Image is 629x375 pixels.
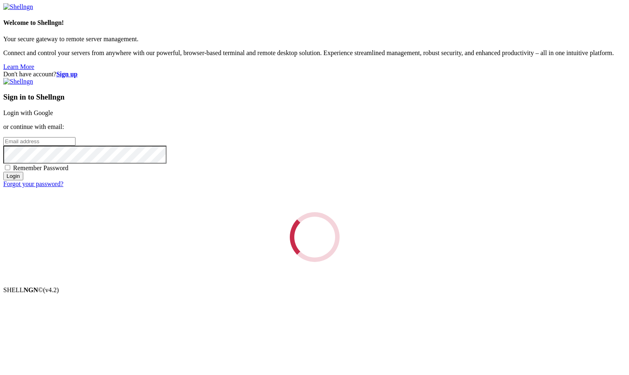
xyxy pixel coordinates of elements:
[5,165,10,170] input: Remember Password
[3,172,23,180] input: Login
[43,286,59,293] span: 4.2.0
[290,212,340,262] div: Loading...
[3,19,626,27] h4: Welcome to Shellngn!
[3,63,34,70] a: Learn More
[3,71,626,78] div: Don't have account?
[3,93,626,102] h3: Sign in to Shellngn
[3,49,626,57] p: Connect and control your servers from anywhere with our powerful, browser-based terminal and remo...
[3,180,63,187] a: Forgot your password?
[24,286,38,293] b: NGN
[3,123,626,131] p: or continue with email:
[3,78,33,85] img: Shellngn
[3,36,626,43] p: Your secure gateway to remote server management.
[3,137,76,146] input: Email address
[3,109,53,116] a: Login with Google
[56,71,78,78] a: Sign up
[3,3,33,11] img: Shellngn
[3,286,59,293] span: SHELL ©
[13,164,69,171] span: Remember Password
